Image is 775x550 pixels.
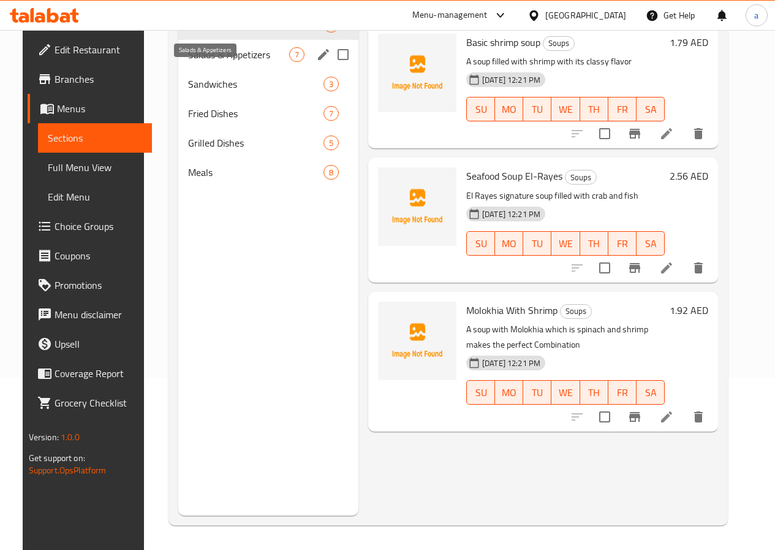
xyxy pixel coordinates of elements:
[472,384,490,402] span: SU
[592,404,618,430] span: Select to update
[477,357,545,369] span: [DATE] 12:21 PM
[466,97,495,121] button: SU
[378,34,456,112] img: Basic shrimp soup
[523,380,551,405] button: TU
[289,47,304,62] div: items
[754,9,758,22] span: a
[528,101,546,118] span: TU
[28,241,152,270] a: Coupons
[641,235,660,253] span: SA
[466,322,665,353] p: A soup with Molokhia which is spinach and shrimp makes the perfect Combination
[55,337,142,351] span: Upsell
[556,384,575,402] span: WE
[48,160,142,175] span: Full Menu View
[495,97,523,121] button: MO
[466,54,665,69] p: A soup filled with shrimp with its classy flavor
[608,97,637,121] button: FR
[38,182,152,212] a: Edit Menu
[323,106,339,121] div: items
[523,231,551,256] button: TU
[608,231,637,256] button: FR
[48,131,142,145] span: Sections
[500,384,518,402] span: MO
[543,36,575,51] div: Soups
[500,101,518,118] span: MO
[324,108,338,120] span: 7
[659,261,674,275] a: Edit menu item
[551,97,580,121] button: WE
[323,165,339,180] div: items
[500,235,518,253] span: MO
[592,255,618,281] span: Select to update
[585,235,603,253] span: TH
[613,235,632,253] span: FR
[477,74,545,86] span: [DATE] 12:21 PM
[324,167,338,178] span: 8
[55,278,142,292] span: Promotions
[57,101,142,116] span: Menus
[378,167,456,246] img: Seafood Soup El-Rayes
[466,380,495,405] button: SU
[188,106,323,121] span: Fried Dishes
[670,302,708,319] h6: 1.92 AED
[565,170,596,185] span: Soups
[28,388,152,418] a: Grocery Checklist
[324,78,338,90] span: 3
[314,45,333,64] button: edit
[641,384,660,402] span: SA
[637,97,665,121] button: SA
[565,170,597,185] div: Soups
[55,248,142,263] span: Coupons
[29,462,107,478] a: Support.OpsPlatform
[580,97,608,121] button: TH
[188,136,323,150] span: Grilled Dishes
[55,366,142,381] span: Coverage Report
[188,47,289,62] span: Salads & Appetizers
[560,304,592,319] div: Soups
[659,410,674,424] a: Edit menu item
[324,137,338,149] span: 5
[188,77,323,91] div: Sandwiches
[28,212,152,241] a: Choice Groups
[323,77,339,91] div: items
[613,384,632,402] span: FR
[378,302,456,380] img: Molokhia With Shrimp
[620,402,649,432] button: Branch-specific-item
[472,101,490,118] span: SU
[38,123,152,153] a: Sections
[543,36,574,50] span: Soups
[28,270,152,300] a: Promotions
[48,189,142,204] span: Edit Menu
[495,380,523,405] button: MO
[466,188,665,204] p: El Rayes signature soup filled with crab and fish
[585,101,603,118] span: TH
[466,167,562,185] span: Seafood Soup El-Rayes
[178,128,358,158] div: Grilled Dishes5
[620,253,649,283] button: Branch-specific-item
[55,219,142,234] span: Choice Groups
[28,329,152,359] a: Upsell
[55,307,142,322] span: Menu disclaimer
[178,158,358,187] div: Meals8
[290,49,304,61] span: 7
[592,121,618,147] span: Select to update
[523,97,551,121] button: TU
[670,167,708,185] h6: 2.56 AED
[466,301,558,319] span: Molokhia With Shrimp
[495,231,523,256] button: MO
[528,384,546,402] span: TU
[528,235,546,253] span: TU
[613,101,632,118] span: FR
[178,99,358,128] div: Fried Dishes7
[28,359,152,388] a: Coverage Report
[466,231,495,256] button: SU
[55,72,142,86] span: Branches
[585,384,603,402] span: TH
[580,380,608,405] button: TH
[477,208,545,220] span: [DATE] 12:21 PM
[684,402,713,432] button: delete
[178,40,358,69] div: Salads & Appetizers7edit
[29,429,59,445] span: Version:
